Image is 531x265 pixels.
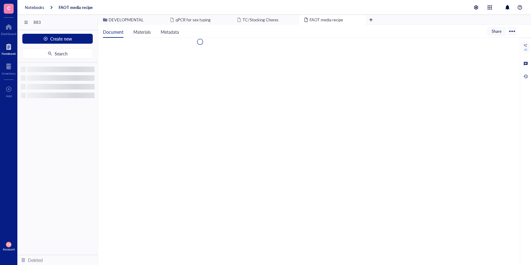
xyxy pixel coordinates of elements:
div: Add [6,94,12,98]
span: Create new [50,36,72,41]
span: Metadata [161,29,179,35]
div: Inventory [2,72,16,75]
div: Notebook [2,52,16,55]
div: AI [524,48,527,51]
a: Notebooks [25,5,44,10]
div: Account [3,247,15,251]
a: FAOT media recipe [59,5,93,10]
a: Dashboard [1,22,16,36]
div: Deleted [28,257,43,263]
div: Dashboard [1,32,16,36]
a: Inventory [2,62,16,75]
span: Document [103,29,123,35]
span: TR [7,243,11,246]
button: Search [22,49,93,59]
span: Share [492,28,502,34]
span: C [7,4,11,12]
span: 883 [33,20,95,25]
a: Notebook [2,42,16,55]
span: Search [55,51,68,56]
button: Create new [22,34,93,44]
button: Share [488,28,506,35]
span: Materials [133,29,151,35]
